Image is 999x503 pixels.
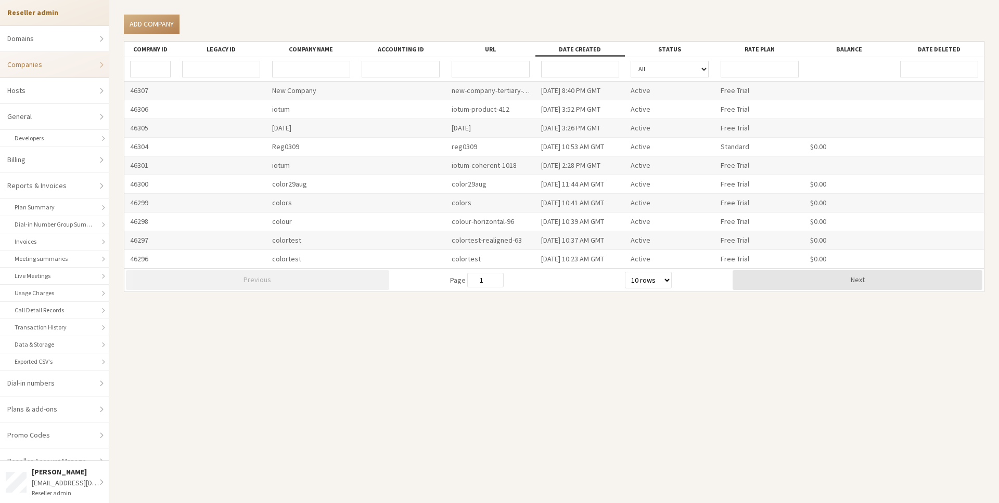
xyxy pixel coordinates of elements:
div: Free Trial [715,194,804,212]
div: Free Trial [715,250,804,268]
div: [DATE] [266,119,355,137]
div: $0.00 [810,141,888,152]
span: Page [450,273,504,287]
div: Free Trial [715,175,804,193]
div: [DATE] 11:44 AM GMT [535,175,625,193]
div: [PERSON_NAME] [32,467,104,478]
div: Active [625,156,714,175]
div: 46296 [124,250,176,268]
div: 46299 [124,194,176,212]
strong: Reseller admin [7,8,58,17]
div: $0.00 [810,235,888,246]
div: Standard [715,138,804,156]
input: URL [452,61,530,77]
div: Active [625,82,714,100]
div: Accounting ID [362,45,440,53]
input: Legacy ID [182,61,260,77]
div: reg0309 [445,138,535,156]
div: [DATE] 10:23 AM GMT [535,250,625,268]
div: colour-horizontal-96 [445,213,535,231]
div: Company name [272,45,350,53]
div: [DATE] 10:41 AM GMT [535,194,625,212]
input: Company ID [130,61,171,77]
div: Rate plan [721,45,799,53]
div: Reseller admin [32,488,104,498]
div: iotum-product-412 [445,100,535,118]
div: 46307 [124,82,176,100]
div: Free Trial [715,82,804,100]
div: new-company-tertiary-83911 [445,82,535,100]
div: Active [625,138,714,156]
div: Legacy ID [182,45,260,53]
div: Company ID [130,45,171,53]
div: [DATE] 3:26 PM GMT [535,119,625,137]
div: Balance [810,45,888,53]
div: [DATE] 8:40 PM GMT [535,82,625,100]
div: Free Trial [715,213,804,231]
div: URL [452,45,530,53]
div: [DATE] [445,119,535,137]
input: Rate plan [721,61,799,77]
div: Active [625,194,714,212]
div: colour [266,213,355,231]
div: Active [625,213,714,231]
div: 46297 [124,231,176,249]
div: [DATE] 10:39 AM GMT [535,213,625,231]
div: 46305 [124,119,176,137]
div: 46301 [124,156,176,175]
div: Active [625,119,714,137]
div: New Company [266,82,355,100]
div: Date created [541,45,619,53]
input: page number input [467,273,504,287]
div: Reg0309 [266,138,355,156]
div: Free Trial [715,156,804,175]
div: [DATE] 2:28 PM GMT [535,156,625,175]
div: $0.00 [810,179,888,190]
div: Active [625,175,714,193]
button: Previous [126,270,389,290]
div: Date deleted [900,45,978,53]
div: iotum [266,100,355,118]
div: [DATE] 3:52 PM GMT [535,100,625,118]
div: colortest [445,250,535,268]
div: [DATE] 10:53 AM GMT [535,138,625,156]
div: Status [631,45,709,53]
input: Company name [272,61,350,77]
select: Status [631,61,709,77]
div: Free Trial [715,231,804,249]
div: color29aug [266,175,355,193]
div: Active [625,231,714,249]
div: 46304 [124,138,176,156]
div: Free Trial [715,119,804,137]
div: 46300 [124,175,176,193]
div: 46306 [124,100,176,118]
input: Accounting ID [362,61,440,77]
div: iotum [266,156,355,175]
div: $0.00 [810,254,888,264]
div: $0.00 [810,197,888,208]
div: 46298 [124,213,176,231]
div: [DATE] 10:37 AM GMT [535,231,625,249]
div: colortest-realigned-63 [445,231,535,249]
div: Active [625,100,714,118]
div: Free Trial [715,100,804,118]
a: Add company [124,15,180,34]
div: [EMAIL_ADDRESS][DOMAIN_NAME] [32,478,104,488]
button: Next [733,270,982,290]
select: row size select [625,272,672,288]
div: colortest [266,231,355,249]
div: colortest [266,250,355,268]
div: $0.00 [810,216,888,227]
div: colors [266,194,355,212]
div: iotum-coherent-1018 [445,156,535,175]
div: color29aug [445,175,535,193]
input: Open menu [900,61,978,77]
div: Active [625,250,714,268]
div: colors [445,194,535,212]
input: Open menu [541,61,619,77]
